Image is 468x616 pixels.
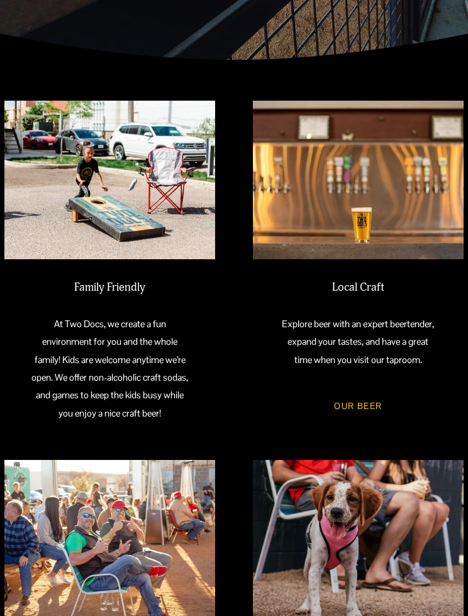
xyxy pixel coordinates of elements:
p: At Two Docs, we create a fun environment for you and the whole family! Kids are welcome anytime w... [31,315,189,422]
p: Explore beer with an expert beertender, expand your tastes, and have a great time when you visit ... [279,315,437,369]
h2: Family Friendly [31,280,189,294]
h2: Local Craft [279,280,437,294]
a: Our Beer [317,389,400,422]
img: A girl playing cornhole outdoors on a sunny day, with parked cars and a building in the backgroun... [4,101,215,259]
img: A glass of beer with the logo of Two Docs Brewing Company, placed on a bar counter with a blurred... [253,101,464,259]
